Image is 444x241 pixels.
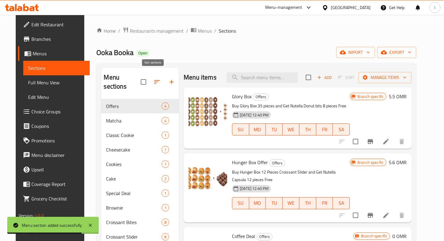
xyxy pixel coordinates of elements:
[18,17,90,32] a: Edit Restaurant
[434,4,435,11] span: I
[188,92,227,131] img: Glory Box
[101,171,179,186] div: Cake2
[106,233,162,240] span: Croissant Slider
[106,175,162,182] span: Cake
[106,117,162,124] span: Matcha
[355,160,386,165] span: Branch specific
[253,93,269,100] span: Offers
[269,160,285,167] span: Offers
[101,200,179,215] div: Brownie1
[118,27,120,34] li: /
[31,21,85,28] span: Edit Restaurant
[136,50,150,57] div: Open
[285,199,297,207] span: WE
[389,92,407,101] h6: 5.5 OMR
[186,27,188,34] li: /
[104,73,141,91] h2: Menu sections
[334,73,359,82] span: Select section first
[341,49,370,56] span: import
[96,27,116,34] a: Home
[184,73,217,82] h2: Menu items
[333,123,350,135] button: SA
[232,123,249,135] button: SU
[252,125,264,134] span: MO
[28,64,85,72] span: Sections
[18,133,90,148] a: Promotions
[316,123,333,135] button: FR
[382,138,390,145] a: Edit menu item
[101,99,179,113] div: Offers4
[106,146,162,153] span: Cheesecake
[363,74,407,81] span: Manage items
[23,61,90,75] a: Sections
[18,191,90,206] a: Grocery Checklist
[265,4,302,11] div: Menu-management
[283,123,300,135] button: WE
[268,125,280,134] span: TU
[164,75,179,89] button: Add section
[19,212,34,220] span: Version:
[252,199,264,207] span: MO
[198,27,212,34] span: Menus
[349,209,362,222] span: Select to update
[227,72,298,83] input: search
[18,104,90,119] a: Choice Groups
[162,132,169,139] div: items
[101,186,179,200] div: Special Deal1
[33,50,85,57] span: Menus
[96,46,134,59] span: Ooka Booka
[335,125,347,134] span: SA
[266,123,283,135] button: TU
[363,208,378,223] button: Branch-specific-item
[28,93,85,101] span: Edit Menu
[232,197,249,209] button: SU
[31,35,85,43] span: Branches
[237,186,271,191] span: [DATE] 12:40 PM
[31,151,85,159] span: Menu disclaimer
[266,197,283,209] button: TU
[219,27,236,34] span: Sections
[256,233,272,240] div: Offers
[162,175,169,182] div: items
[162,204,169,211] div: items
[188,158,227,197] img: Hunger Box Offer
[106,219,162,226] span: Croissant Bites
[302,199,314,207] span: TH
[28,79,85,86] span: Full Menu View
[101,128,179,142] div: Classic Cookie1
[31,137,85,144] span: Promotions
[162,219,169,226] div: items
[232,158,268,167] span: Hunger Box Offer
[389,158,407,167] h6: 5.6 OMR
[214,27,216,34] li: /
[232,102,350,110] p: Buy Glory Box 35 pieces and Get Nutella Donut bits 8 pieces Free
[316,197,333,209] button: FR
[249,123,266,135] button: MO
[106,204,162,211] span: Brownie
[333,197,350,209] button: SA
[130,27,184,34] span: Restaurants management
[31,195,85,202] span: Grocery Checklist
[315,73,334,82] span: Add item
[106,132,162,139] span: Classic Cookie
[359,233,390,239] span: Branch specific
[359,72,411,83] button: Manage items
[31,181,85,188] span: Coverage Report
[101,215,179,230] div: Croissant Bites8
[96,27,416,35] nav: breadcrumb
[162,220,169,225] span: 8
[22,222,82,229] div: Menu section added successfully
[162,132,169,138] span: 1
[249,197,266,209] button: MO
[299,197,316,209] button: TH
[392,232,407,240] h6: 0 OMR
[106,103,162,110] span: Offers
[237,112,271,118] span: [DATE] 12:40 PM
[232,92,252,101] span: Glory Box
[162,205,169,211] span: 1
[232,168,350,184] p: Buy Hunger Box 12 Pieces Croissant Slider and Get Nutella Capsula 12 pieces Free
